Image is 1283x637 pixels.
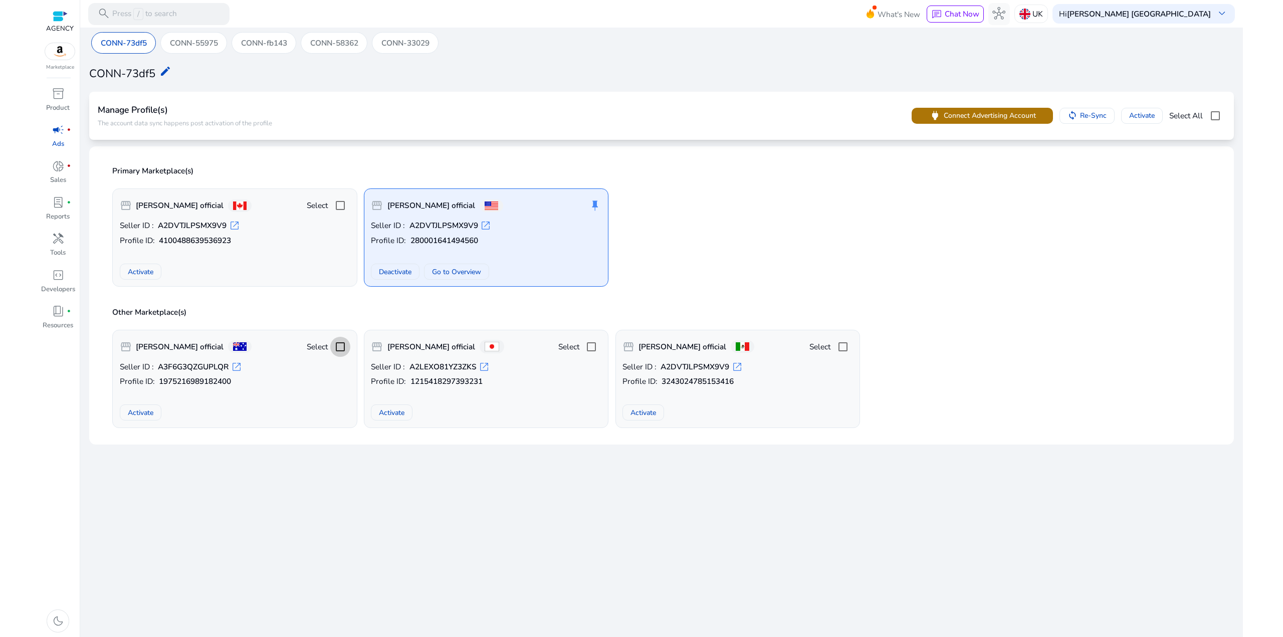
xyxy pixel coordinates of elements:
[410,376,483,387] b: 1215418297393231
[241,37,287,49] p: CONN-fb143
[159,376,231,387] b: 1975216989182400
[371,235,406,246] span: Profile ID:
[50,175,66,185] p: Sales
[1080,110,1107,121] span: Re-Sync
[310,37,358,49] p: CONN-58362
[480,220,491,231] span: open_in_new
[120,220,154,231] span: Seller ID :
[479,361,490,372] span: open_in_new
[40,157,76,193] a: donut_smallfiber_manual_recordSales
[1059,108,1115,124] button: Re-Sync
[1032,5,1043,23] p: UK
[1169,110,1203,121] span: Select All
[89,67,155,80] h3: CONN-73df5
[67,164,71,168] span: fiber_manual_record
[67,128,71,132] span: fiber_manual_record
[159,235,231,246] b: 4100488639536923
[158,361,229,372] b: A3F6G3QZGUPLQR
[1019,9,1030,20] img: uk.svg
[40,266,76,302] a: code_blocksDevelopers
[50,248,66,258] p: Tools
[52,87,65,100] span: inventory_2
[158,220,227,231] b: A2DVTJLPSMX9V9
[371,199,383,211] span: storefront
[46,212,70,222] p: Reports
[424,264,489,280] button: Go to Overview
[112,307,1217,318] p: Other Marketplace(s)
[381,37,430,49] p: CONN-33029
[52,160,65,173] span: donut_small
[128,407,153,418] span: Activate
[1059,10,1211,18] p: Hi
[1067,111,1078,121] mat-icon: sync
[52,123,65,136] span: campaign
[409,361,477,372] b: A2LEXO81YZ3ZKS
[41,285,75,295] p: Developers
[67,200,71,205] span: fiber_manual_record
[231,361,242,372] span: open_in_new
[120,264,161,280] button: Activate
[52,305,65,318] span: book_4
[133,8,143,20] span: /
[622,341,634,353] span: storefront
[410,235,478,246] b: 280001641494560
[379,267,411,277] span: Deactivate
[371,404,412,420] button: Activate
[101,37,147,49] p: CONN-73df5
[732,361,743,372] span: open_in_new
[307,200,328,211] span: Select
[558,341,579,352] span: Select
[432,267,481,277] span: Go to Overview
[927,6,983,23] button: chatChat Now
[43,321,73,331] p: Resources
[371,341,383,353] span: storefront
[661,361,729,372] b: A2DVTJLPSMX9V9
[40,85,76,121] a: inventory_2Product
[945,9,979,19] span: Chat Now
[52,139,64,149] p: Ads
[120,376,155,387] span: Profile ID:
[409,220,478,231] b: A2DVTJLPSMX9V9
[112,8,177,20] p: Press to search
[307,341,328,352] span: Select
[40,121,76,157] a: campaignfiber_manual_recordAds
[1215,7,1228,20] span: keyboard_arrow_down
[662,376,734,387] b: 3243024785153416
[98,105,272,115] h4: Manage Profile(s)
[98,119,272,128] p: The account data sync happens post activation of the profile
[379,407,404,418] span: Activate
[120,199,132,211] span: storefront
[809,341,830,352] span: Select
[1129,110,1155,121] span: Activate
[387,341,475,352] b: [PERSON_NAME] official
[371,361,405,372] span: Seller ID :
[120,341,132,353] span: storefront
[387,200,475,211] b: [PERSON_NAME] official
[622,376,658,387] span: Profile ID:
[630,407,656,418] span: Activate
[170,37,218,49] p: CONN-55975
[46,103,70,113] p: Product
[67,309,71,314] span: fiber_manual_record
[40,194,76,230] a: lab_profilefiber_manual_recordReports
[136,341,224,352] b: [PERSON_NAME] official
[40,230,76,266] a: handymanTools
[52,232,65,245] span: handyman
[46,24,74,34] p: AGENCY
[371,220,405,231] span: Seller ID :
[931,9,942,20] span: chat
[128,267,153,277] span: Activate
[40,303,76,339] a: book_4fiber_manual_recordResources
[371,376,406,387] span: Profile ID:
[992,7,1005,20] span: hub
[371,264,419,280] button: Deactivate
[120,235,155,246] span: Profile ID:
[988,3,1010,25] button: hub
[136,200,224,211] b: [PERSON_NAME] official
[120,361,154,372] span: Seller ID :
[878,6,920,23] span: What's New
[52,614,65,627] span: dark_mode
[944,110,1036,121] span: Connect Advertising Account
[159,65,171,77] mat-icon: edit
[112,165,1217,176] p: Primary Marketplace(s)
